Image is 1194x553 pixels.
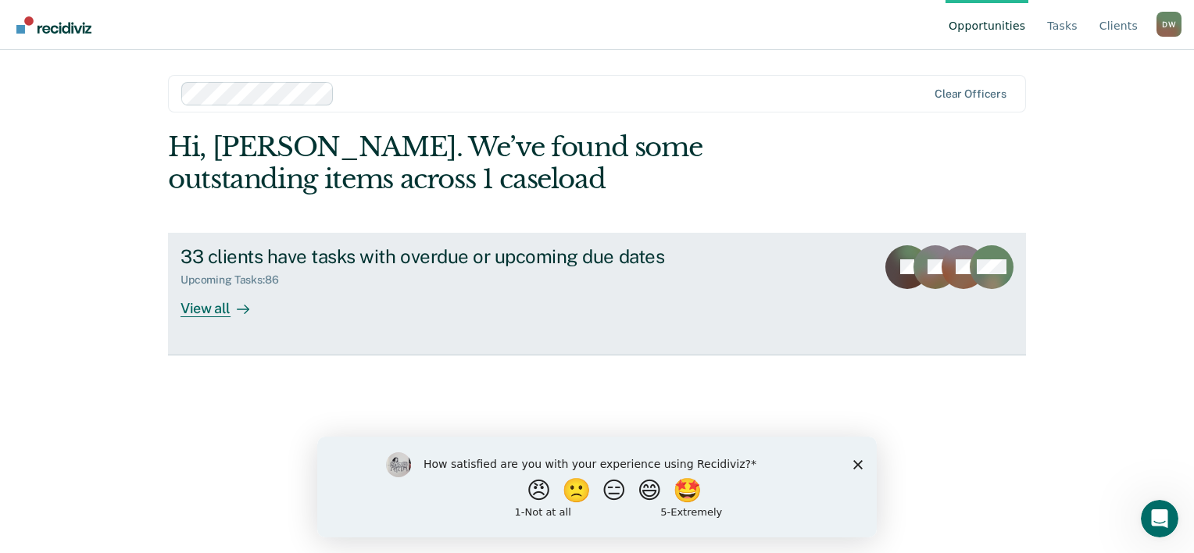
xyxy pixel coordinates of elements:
[1141,500,1178,537] iframe: Intercom live chat
[16,16,91,34] img: Recidiviz
[317,437,877,537] iframe: Survey by Kim from Recidiviz
[1156,12,1181,37] button: Profile dropdown button
[181,273,291,287] div: Upcoming Tasks : 86
[168,131,854,195] div: Hi, [PERSON_NAME]. We’ve found some outstanding items across 1 caseload
[181,287,268,317] div: View all
[181,245,729,268] div: 33 clients have tasks with overdue or upcoming due dates
[935,87,1006,101] div: Clear officers
[168,233,1026,355] a: 33 clients have tasks with overdue or upcoming due datesUpcoming Tasks:86View all
[1156,12,1181,37] div: D W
